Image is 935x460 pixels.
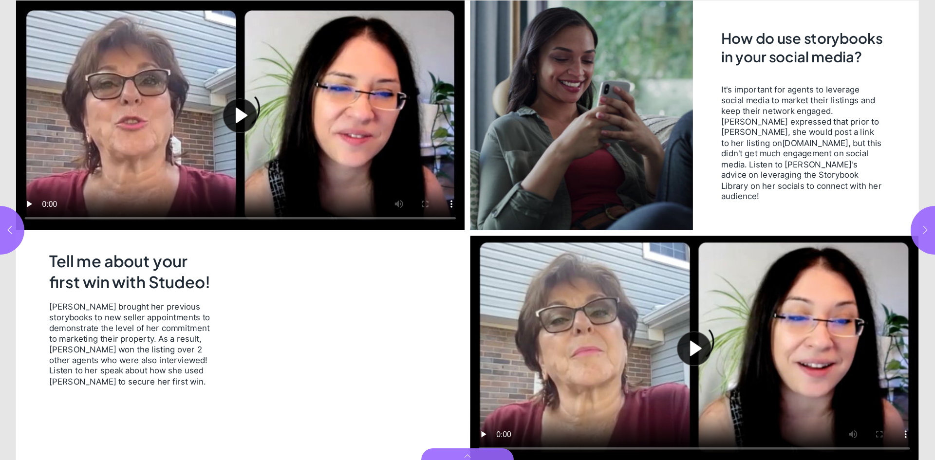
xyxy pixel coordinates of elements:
[721,84,882,201] span: It's important for agents to leverage social media to market their listings and keep their networ...
[49,251,219,293] h2: Tell me about your first win with Studeo!
[782,137,848,147] a: [DOMAIN_NAME]
[49,301,216,386] span: [PERSON_NAME] brought her previous storybooks to new seller appointments to demonstrate the level...
[721,29,885,75] h2: How do use storybooks in your social media?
